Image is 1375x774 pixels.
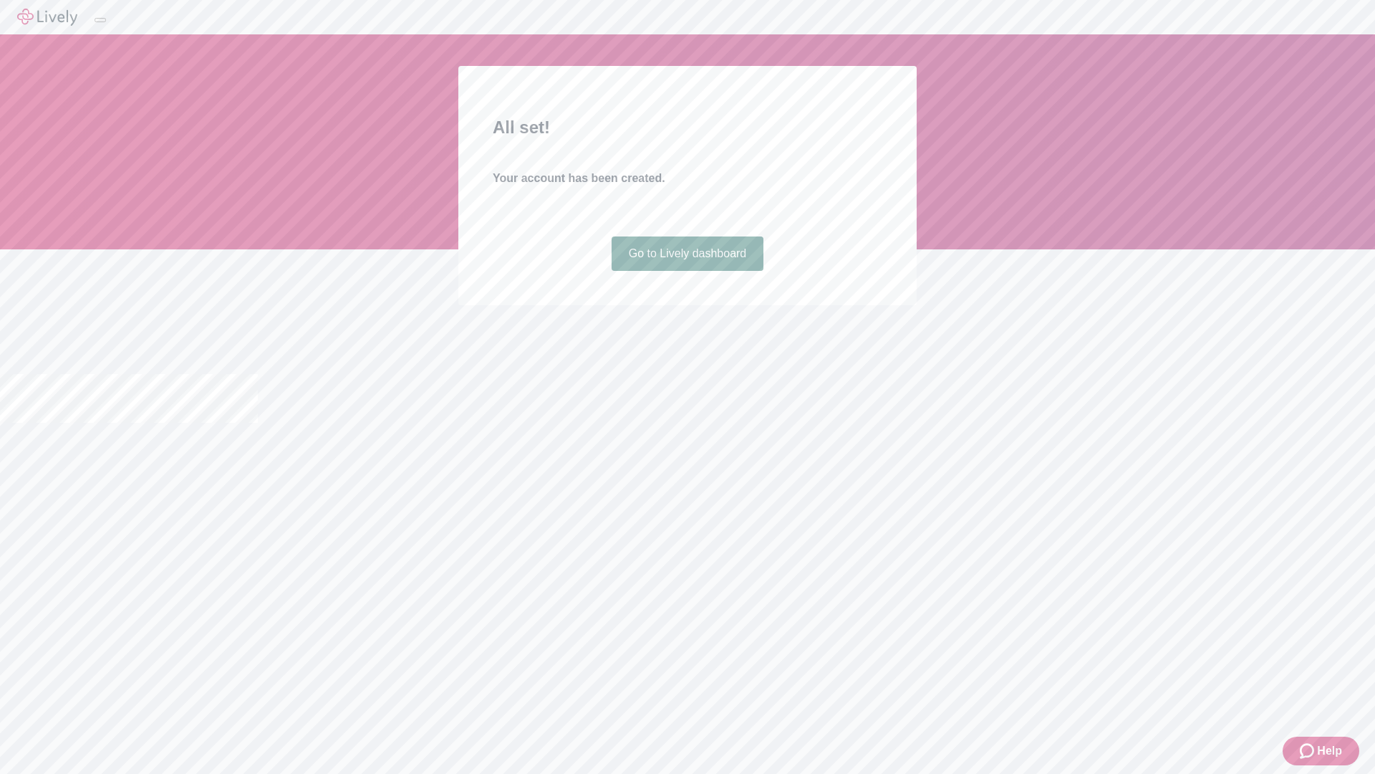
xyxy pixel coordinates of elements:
[1300,742,1317,760] svg: Zendesk support icon
[493,115,882,140] h2: All set!
[1283,737,1359,765] button: Zendesk support iconHelp
[17,9,77,26] img: Lively
[493,170,882,187] h4: Your account has been created.
[95,18,106,22] button: Log out
[1317,742,1342,760] span: Help
[612,236,764,271] a: Go to Lively dashboard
